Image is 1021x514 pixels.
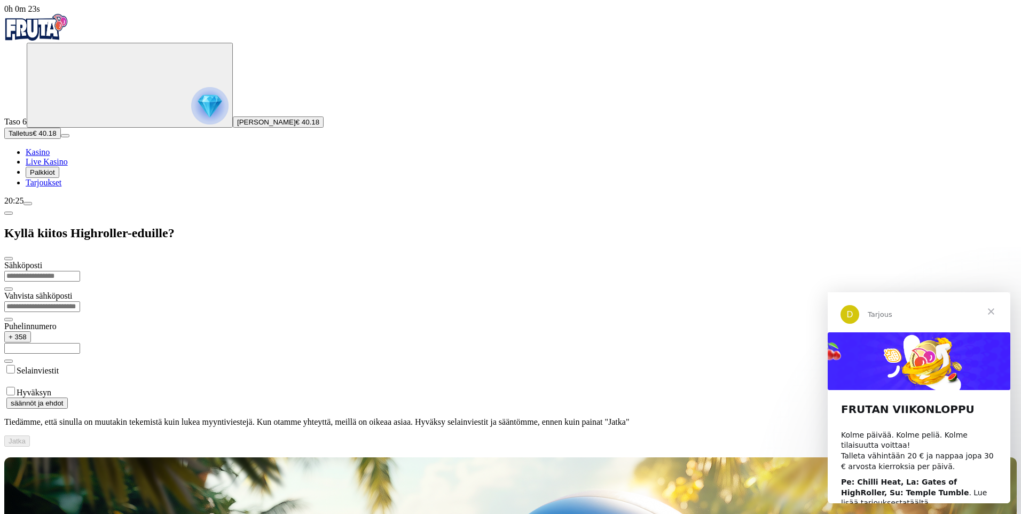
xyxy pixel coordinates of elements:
[4,14,1017,188] nav: Primary
[26,157,68,166] a: Live Kasino
[4,360,13,363] button: eye icon
[4,128,61,139] button: Talletusplus icon€ 40.18
[26,147,50,157] a: Kasino
[296,118,319,126] span: € 40.18
[4,147,1017,188] nav: Main menu
[26,167,59,178] button: Palkkiot
[9,129,33,137] span: Talletus
[61,134,69,137] button: menu
[17,366,59,375] label: Selainviestit
[13,185,169,216] div: . Lue lisää tarjouksesta .
[9,437,26,445] span: Jatka
[4,417,1017,427] p: Tiedämme, että sinulla on muutakin tekemistä kuin lukea myyntiviestejä. Kun otamme yhteyttä, meil...
[6,398,68,409] button: säännöt ja ehdot
[4,212,13,215] button: chevron-left icon
[23,202,32,205] button: menu
[79,206,101,215] a: täältä
[4,196,23,205] span: 20:25
[27,43,233,128] button: reward progress
[4,322,57,331] label: Puhelinnumero
[4,435,30,447] button: Jatka
[4,318,13,321] button: eye icon
[233,116,324,128] button: [PERSON_NAME]€ 40.18
[191,87,229,124] img: reward progress
[237,118,296,126] span: [PERSON_NAME]
[4,117,27,126] span: Taso 6
[4,14,68,41] img: Fruta
[4,287,13,291] button: eye icon
[4,226,1017,240] h2: Kyllä kiitos Highroller-eduille?
[17,388,51,397] label: Hyväksyn
[4,4,40,13] span: user session time
[4,261,42,270] label: Sähköposti
[4,33,68,42] a: Fruta
[33,129,56,137] span: € 40.18
[4,291,73,300] label: Vahvista sähköposti
[13,185,141,205] b: Pe: Chilli Heat, La: Gates of HighRoller, Su: Temple Tumble
[30,168,55,176] span: Palkkiot
[26,178,61,187] a: Tarjoukset
[828,292,1010,503] iframe: Intercom live chat viesti
[4,257,13,260] button: close
[4,331,31,342] button: + 358chevron-down icon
